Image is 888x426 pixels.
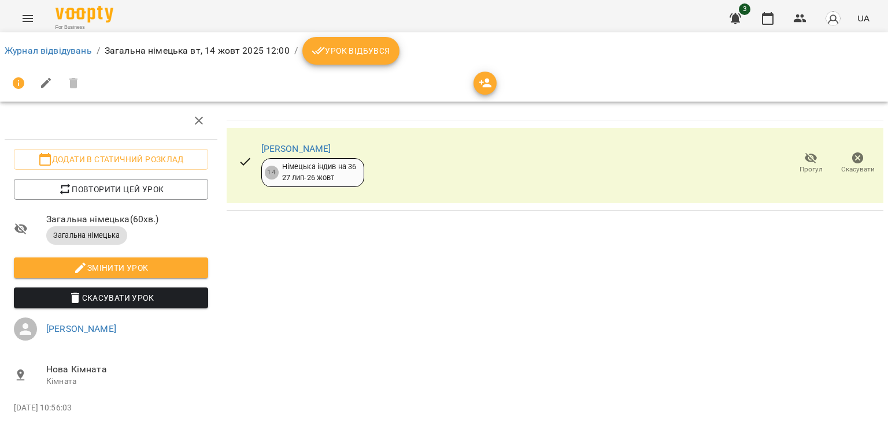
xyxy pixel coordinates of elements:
[14,5,42,32] button: Menu
[14,402,208,414] p: [DATE] 10:56:03
[14,179,208,200] button: Повторити цей урок
[55,24,113,31] span: For Business
[857,12,869,24] span: UA
[97,44,100,58] li: /
[265,166,279,180] div: 14
[14,287,208,308] button: Скасувати Урок
[46,323,116,334] a: [PERSON_NAME]
[55,6,113,23] img: Voopty Logo
[5,37,883,65] nav: breadcrumb
[23,291,199,305] span: Скасувати Урок
[294,44,298,58] li: /
[853,8,874,29] button: UA
[105,44,290,58] p: Загальна німецька вт, 14 жовт 2025 12:00
[800,165,823,174] span: Прогул
[46,376,208,387] p: Кімната
[261,143,331,154] a: [PERSON_NAME]
[46,230,127,241] span: Загальна німецька
[825,10,841,27] img: avatar_s.png
[282,162,357,183] div: Німецька індив на 36 27 лип - 26 жовт
[787,147,834,180] button: Прогул
[23,152,199,166] span: Додати в статичний розклад
[46,212,208,226] span: Загальна німецька ( 60 хв. )
[841,165,875,174] span: Скасувати
[739,3,750,15] span: 3
[46,363,208,376] span: Нова Кімната
[5,45,92,56] a: Журнал відвідувань
[14,149,208,170] button: Додати в статичний розклад
[23,182,199,196] span: Повторити цей урок
[834,147,881,180] button: Скасувати
[23,261,199,275] span: Змінити урок
[302,37,399,65] button: Урок відбувся
[14,257,208,278] button: Змінити урок
[312,44,390,58] span: Урок відбувся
